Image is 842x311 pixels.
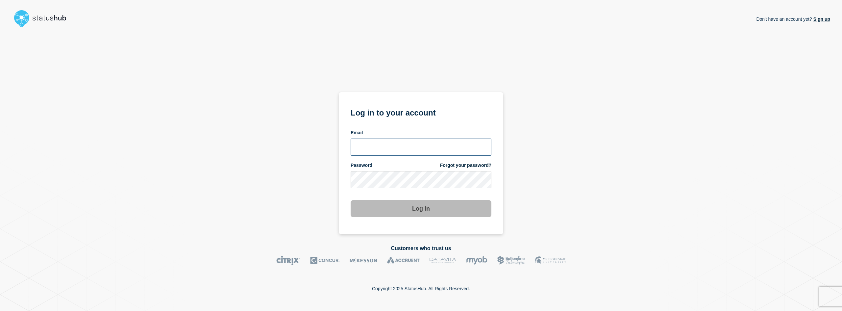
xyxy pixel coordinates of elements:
a: Forgot your password? [440,162,491,168]
img: StatusHub logo [12,8,74,29]
h1: Log in to your account [351,106,491,118]
input: email input [351,139,491,156]
img: myob logo [466,256,487,265]
p: Don't have an account yet? [756,11,830,27]
img: Citrix logo [276,256,300,265]
button: Log in [351,200,491,217]
img: Bottomline logo [497,256,525,265]
span: Email [351,130,363,136]
p: Copyright 2025 StatusHub. All Rights Reserved. [372,286,470,291]
img: Accruent logo [387,256,420,265]
img: McKesson logo [350,256,377,265]
img: Concur logo [310,256,340,265]
img: MSU logo [535,256,566,265]
img: DataVita logo [430,256,456,265]
input: password input [351,171,491,188]
h2: Customers who trust us [12,246,830,251]
a: Sign up [812,16,830,22]
span: Password [351,162,372,168]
